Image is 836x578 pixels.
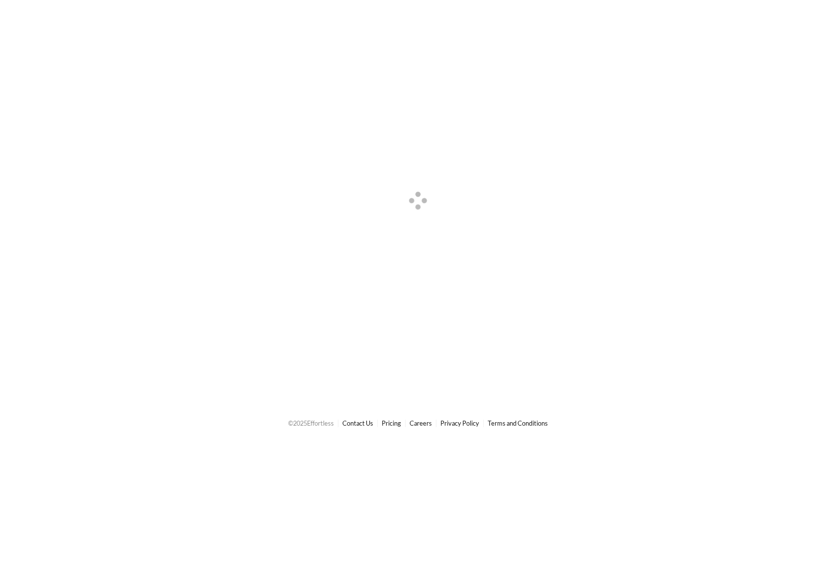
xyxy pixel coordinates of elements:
[488,419,548,427] a: Terms and Conditions
[342,419,373,427] a: Contact Us
[440,419,479,427] a: Privacy Policy
[288,419,334,427] span: © 2025 Effortless
[410,419,432,427] a: Careers
[382,419,401,427] a: Pricing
